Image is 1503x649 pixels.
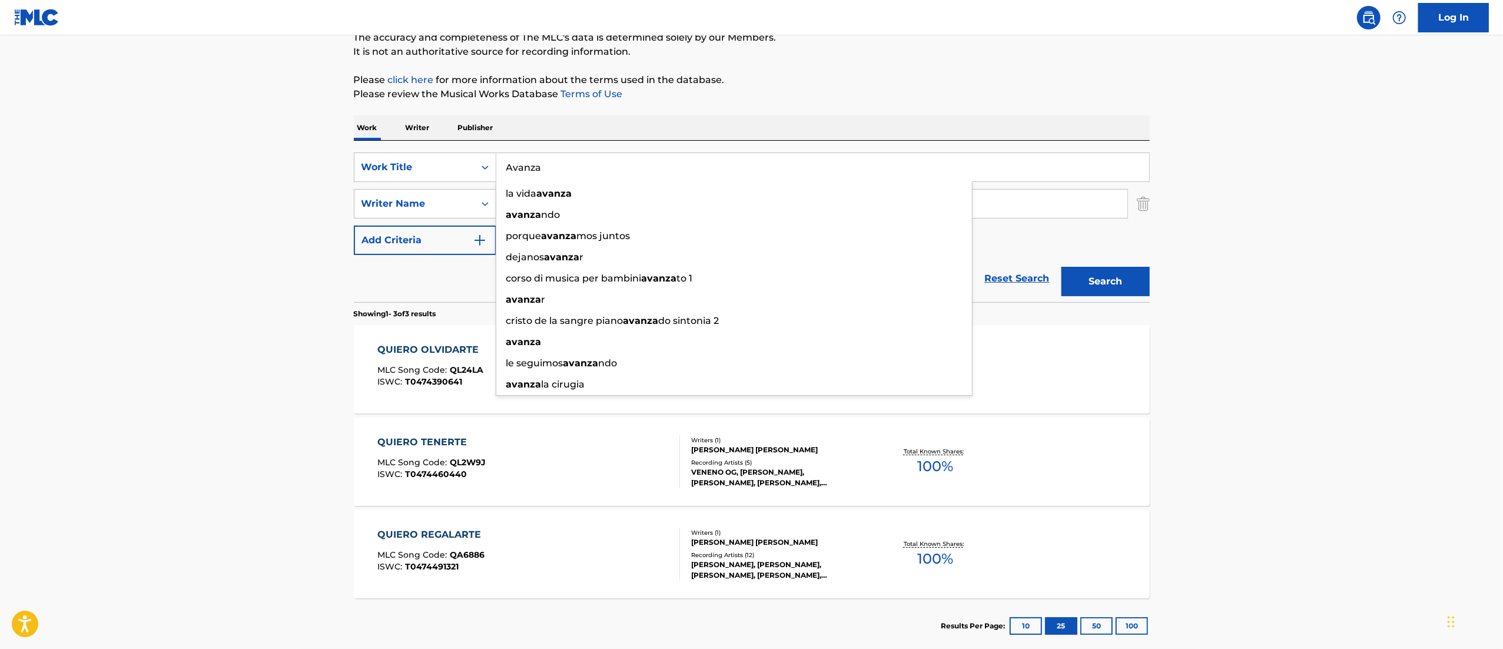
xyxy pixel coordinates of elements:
[542,294,546,305] span: r
[506,294,542,305] strong: avanza
[450,549,485,560] span: QA6886
[377,365,450,375] span: MLC Song Code :
[1418,3,1489,32] a: Log In
[577,230,631,241] span: mos juntos
[1362,11,1376,25] img: search
[1045,617,1077,635] button: 25
[377,376,405,387] span: ISWC :
[691,445,869,455] div: [PERSON_NAME] [PERSON_NAME]
[580,251,584,263] span: r
[691,559,869,581] div: [PERSON_NAME], [PERSON_NAME], [PERSON_NAME], [PERSON_NAME], [PERSON_NAME]
[691,537,869,548] div: [PERSON_NAME] [PERSON_NAME]
[691,458,869,467] div: Recording Artists ( 5 )
[506,230,542,241] span: porque
[506,209,542,220] strong: avanza
[354,87,1150,101] p: Please review the Musical Works Database
[1061,267,1150,296] button: Search
[542,379,585,390] span: la cirugia
[642,273,677,284] strong: avanza
[691,551,869,559] div: Recording Artists ( 12 )
[377,549,450,560] span: MLC Song Code :
[450,365,483,375] span: QL24LA
[506,315,623,326] span: cristo de la sangre piano
[354,309,436,319] p: Showing 1 - 3 of 3 results
[1444,592,1503,649] iframe: Chat Widget
[904,447,967,456] p: Total Known Shares:
[450,457,486,468] span: QL2W9J
[1116,617,1148,635] button: 100
[1080,617,1113,635] button: 50
[545,251,580,263] strong: avanza
[537,188,572,199] strong: avanza
[354,31,1150,45] p: The accuracy and completeness of The MLC's data is determined solely by our Members.
[677,273,693,284] span: to 1
[377,343,485,357] div: QUIERO OLVIDARTE
[506,336,542,347] strong: avanza
[1388,6,1411,29] div: Help
[354,153,1150,302] form: Search Form
[1444,592,1503,649] div: Widget de chat
[506,379,542,390] strong: avanza
[354,45,1150,59] p: It is not an authoritative source for recording information.
[402,115,433,140] p: Writer
[1392,11,1406,25] img: help
[542,209,560,220] span: ndo
[473,233,487,247] img: 9d2ae6d4665cec9f34b9.svg
[405,376,462,387] span: T0474390641
[599,357,618,369] span: ndo
[377,435,486,449] div: QUIERO TENERTE
[361,160,467,174] div: Work Title
[405,469,467,479] span: T0474460440
[542,230,577,241] strong: avanza
[377,528,487,542] div: QUIERO REGALARTE
[1010,617,1042,635] button: 10
[917,548,953,569] span: 100 %
[354,226,496,255] button: Add Criteria
[917,456,953,477] span: 100 %
[1137,189,1150,218] img: Delete Criterion
[405,561,459,572] span: T0474491321
[454,115,497,140] p: Publisher
[354,510,1150,598] a: QUIERO REGALARTEMLC Song Code:QA6886ISWC:T0474491321Writers (1)[PERSON_NAME] [PERSON_NAME]Recordi...
[563,357,599,369] strong: avanza
[506,273,642,284] span: corso di musica per bambini
[1448,604,1455,640] div: Arrastrar
[388,74,434,85] a: click here
[979,266,1056,292] a: Reset Search
[354,73,1150,87] p: Please for more information about the terms used in the database.
[354,115,381,140] p: Work
[659,315,719,326] span: do sintonia 2
[354,325,1150,413] a: QUIERO OLVIDARTEMLC Song Code:QL24LAISWC:T0474390641Writers (1)[PERSON_NAME] [PERSON_NAME]Recordi...
[559,88,623,100] a: Terms of Use
[691,528,869,537] div: Writers ( 1 )
[506,251,545,263] span: dejanos
[1357,6,1381,29] a: Public Search
[506,357,563,369] span: le seguimos
[623,315,659,326] strong: avanza
[904,539,967,548] p: Total Known Shares:
[506,188,537,199] span: la vida
[361,197,467,211] div: Writer Name
[377,469,405,479] span: ISWC :
[354,418,1150,506] a: QUIERO TENERTEMLC Song Code:QL2W9JISWC:T0474460440Writers (1)[PERSON_NAME] [PERSON_NAME]Recording...
[14,9,59,26] img: MLC Logo
[377,561,405,572] span: ISWC :
[691,467,869,488] div: VENENO OG, [PERSON_NAME], [PERSON_NAME], [PERSON_NAME], [PERSON_NAME]
[941,621,1008,631] p: Results Per Page:
[377,457,450,468] span: MLC Song Code :
[691,436,869,445] div: Writers ( 1 )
